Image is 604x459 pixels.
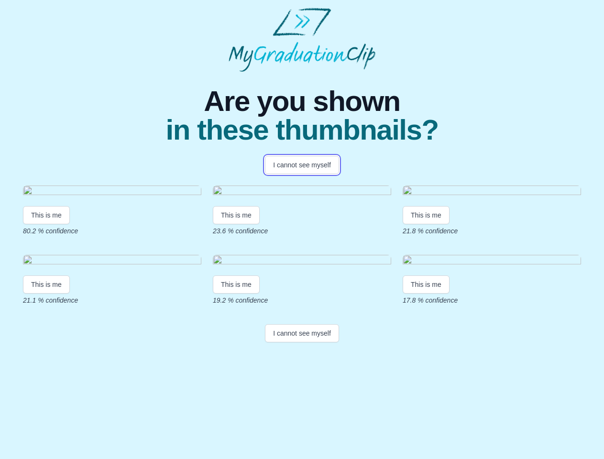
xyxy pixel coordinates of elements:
[213,255,391,268] img: de3ff717-a1f7-4100-96ab-ee600fd11279
[265,324,339,342] button: I cannot see myself
[403,255,581,268] img: a316710de9ef81dcf14e75ceba7c4bb059bbd3a1.gif
[213,295,391,305] p: 19.2 % confidence
[403,295,581,305] p: 17.8 % confidence
[403,275,450,294] button: This is me
[23,206,70,224] button: This is me
[165,87,438,116] span: Are you shown
[213,275,260,294] button: This is me
[265,156,339,174] button: I cannot see myself
[23,186,201,198] img: 278244c89ca437cfa4ede81f24831494034b6df2.gif
[23,295,201,305] p: 21.1 % confidence
[229,8,376,72] img: MyGraduationClip
[23,255,201,268] img: c62f7edd130c5a548261a94c6f372a8d6c6d6a18.gif
[213,206,260,224] button: This is me
[403,186,581,198] img: 47b48206b20bf2da3ecfd4ba9fd909bca6483a22.gif
[165,116,438,144] span: in these thumbnails?
[23,226,201,236] p: 80.2 % confidence
[213,226,391,236] p: 23.6 % confidence
[403,226,581,236] p: 21.8 % confidence
[403,206,450,224] button: This is me
[213,186,391,198] img: c7224331fc5c4a39ca2172f3101e35af3c0d1938.gif
[23,275,70,294] button: This is me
